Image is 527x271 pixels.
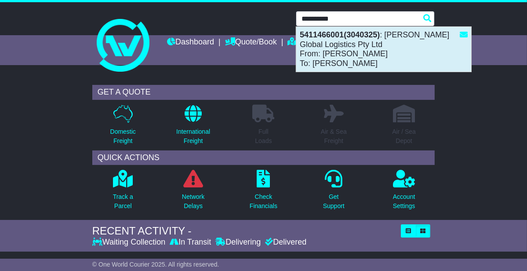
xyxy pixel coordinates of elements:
a: GetSupport [323,169,345,216]
div: Delivering [213,238,263,247]
a: DomesticFreight [110,104,136,150]
a: NetworkDelays [182,169,205,216]
a: Dashboard [167,35,214,50]
a: InternationalFreight [176,104,211,150]
span: © One World Courier 2025. All rights reserved. [92,261,219,268]
a: AccountSettings [393,169,416,216]
a: Track aParcel [113,169,134,216]
a: Tracking [288,35,327,50]
div: GET A QUOTE [92,85,435,100]
p: Air & Sea Freight [321,127,347,146]
p: Get Support [323,192,345,211]
p: Air / Sea Depot [392,127,416,146]
p: Account Settings [393,192,415,211]
div: Delivered [263,238,306,247]
p: Track a Parcel [113,192,133,211]
p: International Freight [176,127,210,146]
div: RECENT ACTIVITY - [92,225,396,238]
strong: 5411466001(3040325) [300,30,380,39]
a: Quote/Book [225,35,277,50]
p: Network Delays [182,192,204,211]
div: Waiting Collection [92,238,167,247]
p: Full Loads [252,127,274,146]
div: : [PERSON_NAME] Global Logistics Pty Ltd From: [PERSON_NAME] To: [PERSON_NAME] [296,27,471,72]
p: Domestic Freight [110,127,136,146]
div: QUICK ACTIONS [92,150,435,165]
a: CheckFinancials [249,169,278,216]
div: In Transit [167,238,213,247]
p: Check Financials [250,192,277,211]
